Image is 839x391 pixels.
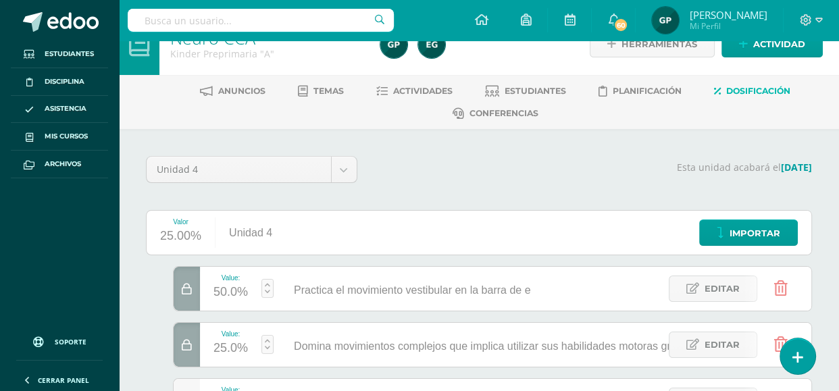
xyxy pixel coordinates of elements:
[599,80,682,102] a: Planificación
[16,323,103,357] a: Soporte
[505,86,566,96] span: Estudiantes
[213,282,248,303] div: 50.0%
[213,330,248,338] div: Value:
[213,274,248,282] div: Value:
[38,375,89,385] span: Cerrar panel
[730,221,780,246] span: Importar
[128,9,394,32] input: Busca un usuario...
[485,80,566,102] a: Estudiantes
[11,68,108,96] a: Disciplina
[613,86,682,96] span: Planificación
[215,211,286,255] div: Unidad 4
[11,123,108,151] a: Mis cursos
[469,108,538,118] span: Conferencias
[374,161,812,174] p: Esta unidad acabará el
[689,8,767,22] span: [PERSON_NAME]
[753,32,805,57] span: Actividad
[726,86,790,96] span: Dosificación
[45,103,86,114] span: Asistencia
[55,337,86,346] span: Soporte
[652,7,679,34] img: 143e5e3a06fc6204df52ddb5c6cb0634.png
[45,76,84,87] span: Disciplina
[705,332,740,357] span: Editar
[781,161,812,174] strong: [DATE]
[11,41,108,68] a: Estudiantes
[613,18,628,32] span: 60
[170,47,364,60] div: Kinder Preprimaria 'A'
[147,157,357,182] a: Unidad 4
[11,151,108,178] a: Archivos
[721,31,823,57] a: Actividad
[157,157,321,182] span: Unidad 4
[218,86,265,96] span: Anuncios
[294,340,703,352] span: Domina movimientos complejos que implica utilizar sus habilidades motoras gruesas.
[45,49,94,59] span: Estudiantes
[689,20,767,32] span: Mi Perfil
[376,80,453,102] a: Actividades
[45,159,81,170] span: Archivos
[393,86,453,96] span: Actividades
[160,226,201,247] div: 25.00%
[200,80,265,102] a: Anuncios
[621,32,697,57] span: Herramientas
[45,131,88,142] span: Mis cursos
[298,80,344,102] a: Temas
[714,80,790,102] a: Dosificación
[705,276,740,301] span: Editar
[418,31,445,58] img: 4615313cb8110bcdf70a3d7bb033b77e.png
[11,96,108,124] a: Asistencia
[160,218,201,226] div: Valor
[294,284,530,296] span: Practica el movimiento vestibular en la barra de e
[213,338,248,359] div: 25.0%
[453,103,538,124] a: Conferencias
[590,31,715,57] a: Herramientas
[699,219,798,246] a: Importar
[313,86,344,96] span: Temas
[380,31,407,58] img: 143e5e3a06fc6204df52ddb5c6cb0634.png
